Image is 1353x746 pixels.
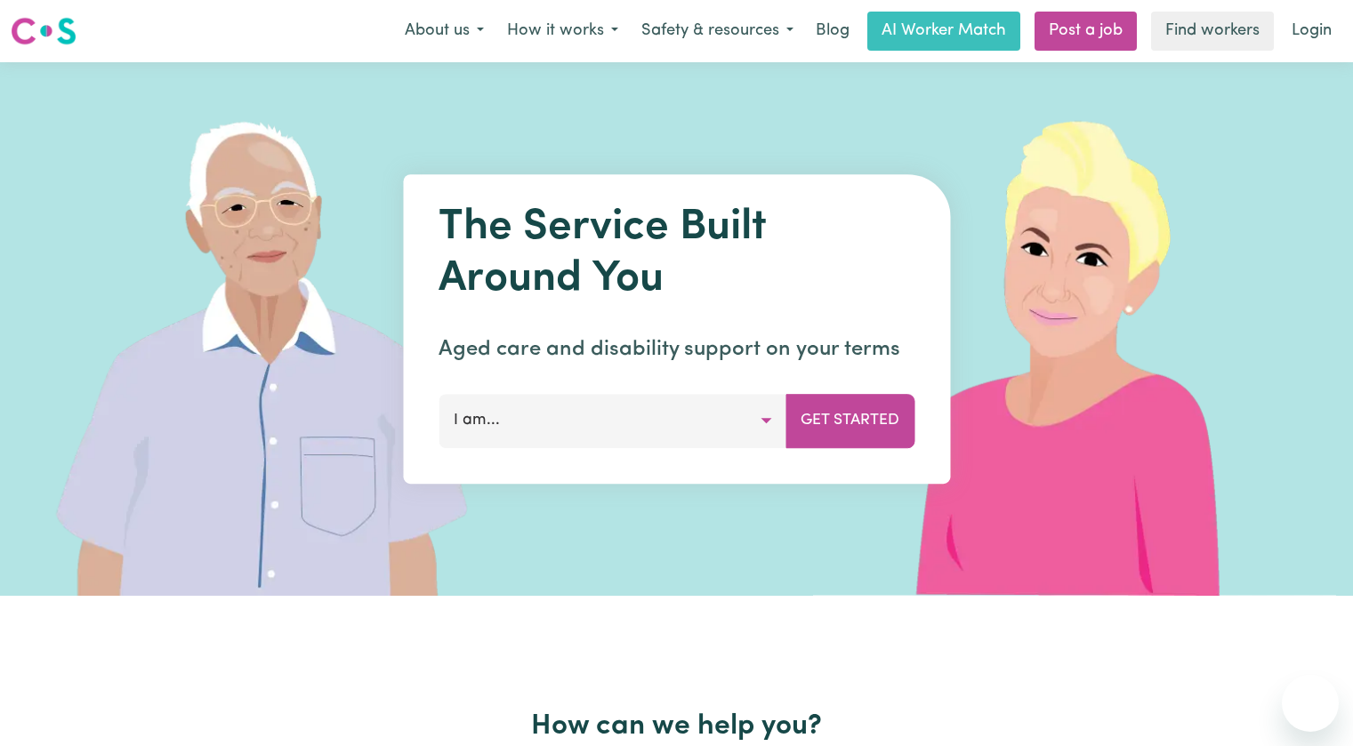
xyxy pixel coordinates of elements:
a: Login [1281,12,1342,51]
a: AI Worker Match [867,12,1020,51]
h2: How can we help you? [101,710,1253,743]
a: Find workers [1151,12,1274,51]
a: Post a job [1035,12,1137,51]
img: Careseekers logo [11,15,77,47]
p: Aged care and disability support on your terms [439,333,914,365]
a: Blog [805,12,860,51]
button: About us [393,12,495,50]
a: Careseekers logo [11,11,77,52]
button: How it works [495,12,630,50]
iframe: Button to launch messaging window [1282,675,1339,732]
button: I am... [439,394,786,447]
button: Safety & resources [630,12,805,50]
button: Get Started [785,394,914,447]
h1: The Service Built Around You [439,203,914,305]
